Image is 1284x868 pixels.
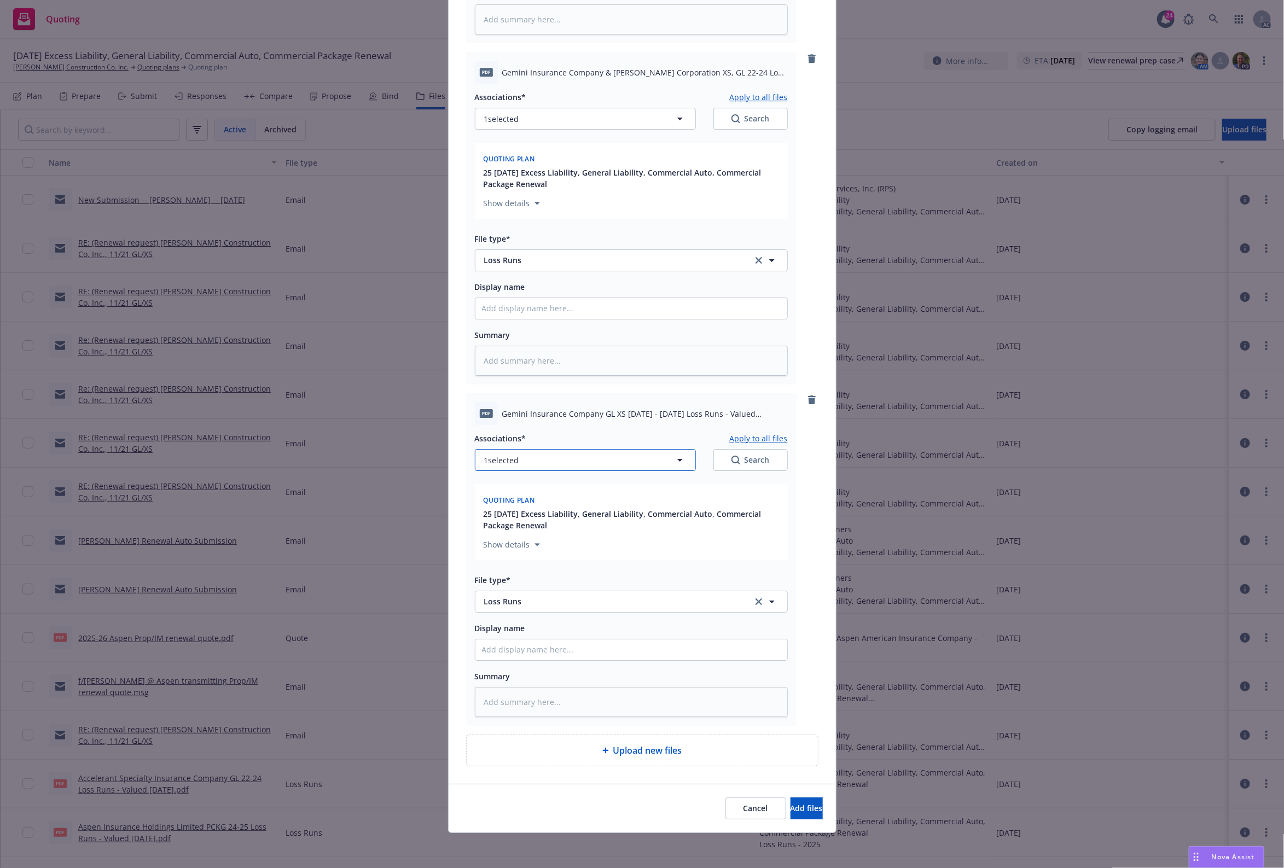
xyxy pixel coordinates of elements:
a: clear selection [752,595,765,608]
a: clear selection [752,254,765,267]
svg: Search [731,456,740,464]
button: 1selected [475,449,696,471]
button: Loss Runsclear selection [475,591,788,613]
button: Add files [791,797,823,819]
span: Loss Runs [484,254,737,266]
span: Add files [791,803,823,813]
button: Loss Runsclear selection [475,249,788,271]
span: Upload new files [613,744,682,757]
span: Associations* [475,433,526,444]
div: Drag to move [1189,847,1203,867]
button: Nova Assist [1189,846,1264,868]
input: Add display name here... [475,639,787,660]
span: Gemini Insurance Company GL XS [DATE] - [DATE] Loss Runs - Valued [DATE].pdf [502,408,788,420]
button: 1selected [475,108,696,130]
span: Cancel [743,803,768,813]
button: SearchSearch [713,108,788,130]
a: remove [805,393,818,406]
span: Nova Assist [1212,852,1255,861]
a: remove [805,52,818,65]
span: Quoting plan [484,154,535,164]
button: 25 [DATE] Excess Liability, General Liability, Commercial Auto, Commercial Package Renewal [484,167,781,190]
button: SearchSearch [713,449,788,471]
span: pdf [480,409,493,417]
button: 25 [DATE] Excess Liability, General Liability, Commercial Auto, Commercial Package Renewal [484,508,781,531]
span: Quoting plan [484,496,535,505]
div: Upload new files [466,735,818,766]
button: Show details [479,538,544,551]
span: Summary [475,330,510,340]
div: Search [731,113,770,124]
div: Search [731,455,770,465]
svg: Search [731,114,740,123]
button: Show details [479,197,544,210]
input: Add display name here... [475,298,787,319]
span: File type* [475,234,511,244]
span: pdf [480,68,493,76]
span: 1 selected [484,455,519,466]
button: Cancel [725,797,786,819]
button: Apply to all files [730,90,788,103]
span: Summary [475,671,510,681]
span: Display name [475,282,525,292]
button: Apply to all files [730,432,788,445]
span: Associations* [475,92,526,102]
span: 1 selected [484,113,519,125]
span: File type* [475,575,511,585]
span: Display name [475,623,525,633]
span: Gemini Insurance Company & [PERSON_NAME] Corporation XS, GL 22-24 Loss Runs - Valued [DATE].pdf [502,67,788,78]
span: Loss Runs [484,596,737,607]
